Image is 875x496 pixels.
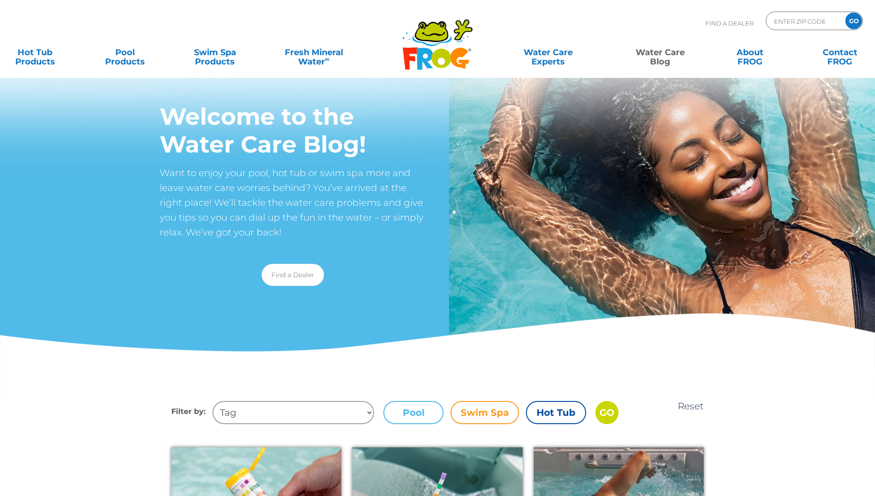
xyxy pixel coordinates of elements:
input: GO [595,401,619,424]
p: Find A Dealer [706,12,754,35]
a: ContactFROG [805,43,875,62]
a: Swim SpaProducts [180,43,250,62]
a: PoolProducts [90,43,160,62]
a: AboutFROG [715,43,785,62]
h4: Filter by: [171,401,212,424]
a: Water CareBlog [625,43,695,62]
a: Find a Dealer [262,264,324,286]
label: Pool [383,401,444,424]
a: Fresh MineralWater∞ [270,43,357,62]
sup: ∞ [325,55,330,63]
input: Zip Code Form [773,14,836,28]
input: GO [845,13,862,29]
label: Swim Spa [450,401,519,424]
p: Want to enjoy your pool, hot tub or swim spa more and leave water care worries behind? You’ve arr... [160,165,426,240]
a: Reset [678,401,704,412]
a: Water CareExperts [491,43,605,62]
label: Hot Tub [526,401,586,424]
